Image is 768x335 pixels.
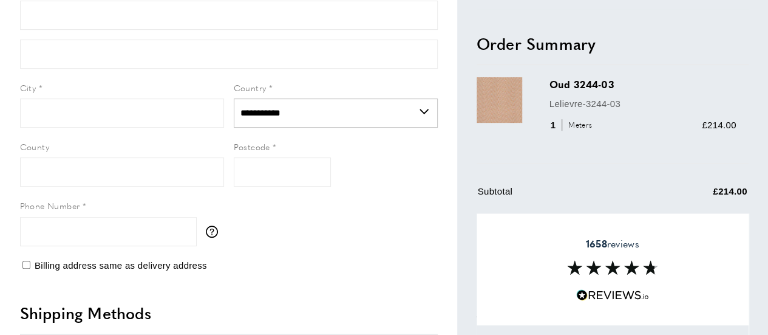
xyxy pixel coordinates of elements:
[585,238,639,250] span: reviews
[576,289,649,301] img: Reviews.io 5 stars
[477,33,749,55] h2: Order Summary
[477,78,522,123] img: Oud 3244-03
[702,120,736,130] span: £214.00
[478,184,641,208] td: Subtotal
[549,118,596,133] div: 1
[234,140,270,153] span: Postcode
[20,81,36,94] span: City
[562,120,595,131] span: Meters
[549,78,736,92] h3: Oud 3244-03
[206,226,224,238] button: More information
[20,302,438,324] h2: Shipping Methods
[585,237,607,250] strong: 1658
[20,140,49,153] span: County
[20,199,80,212] span: Phone Number
[234,81,267,94] span: Country
[22,261,30,269] input: Billing address same as delivery address
[549,97,736,111] p: Lelievre-3244-03
[478,210,641,234] td: Shipping
[35,260,207,271] span: Billing address same as delivery address
[641,210,747,234] td: £0.00
[567,260,658,275] img: Reviews section
[641,184,747,208] td: £214.00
